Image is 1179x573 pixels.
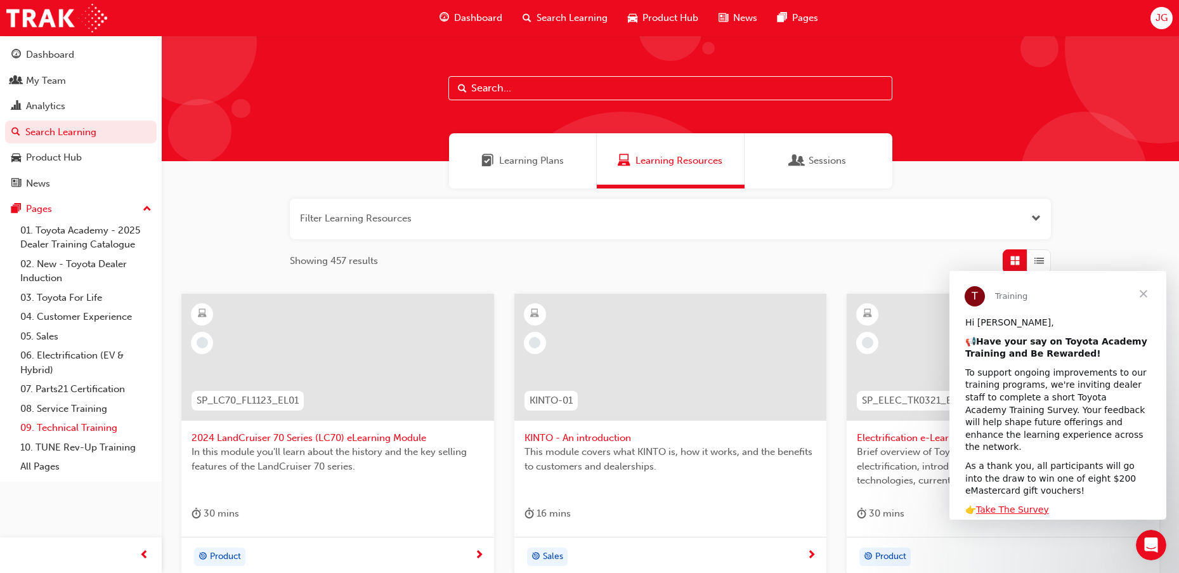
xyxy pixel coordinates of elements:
div: 30 mins [857,506,904,522]
span: learningResourceType_ELEARNING-icon [863,306,872,322]
button: Open the filter [1031,211,1041,226]
span: learningRecordVerb_NONE-icon [529,337,540,348]
a: Analytics [5,95,157,118]
span: Search [458,81,467,96]
span: Sessions [809,154,846,168]
a: news-iconNews [708,5,767,31]
a: Learning PlansLearning Plans [449,133,597,188]
button: Pages [5,197,157,221]
a: News [5,172,157,195]
span: chart-icon [11,101,21,112]
a: 04. Customer Experience [15,307,157,327]
span: Search Learning [537,11,608,25]
span: Learning Resources [635,154,722,168]
a: car-iconProduct Hub [618,5,708,31]
a: 05. Sales [15,327,157,346]
span: guage-icon [440,10,449,26]
span: learningRecordVerb_NONE-icon [197,337,208,348]
span: SP_ELEC_TK0321_EL [862,393,957,408]
span: List [1034,254,1044,268]
span: search-icon [11,127,20,138]
span: guage-icon [11,49,21,61]
span: duration-icon [857,506,866,522]
span: 2024 LandCruiser 70 Series (LC70) eLearning Module [192,431,484,445]
span: Learning Resources [618,154,630,168]
span: Brief overview of Toyota’s thinking way and approach on electrification, introduction of [DATE] e... [857,445,1149,488]
img: Trak [6,4,107,32]
span: Product [875,550,906,564]
div: Product Hub [26,150,82,165]
span: learningResourceType_ELEARNING-icon [530,306,539,322]
div: Dashboard [26,48,74,62]
span: News [733,11,757,25]
span: JG [1156,11,1168,25]
a: pages-iconPages [767,5,828,31]
span: people-icon [11,76,21,87]
button: JG [1150,7,1173,29]
a: 09. Technical Training [15,418,157,438]
span: pages-icon [11,204,21,215]
span: car-icon [628,10,637,26]
span: up-icon [143,201,152,218]
span: Product Hub [642,11,698,25]
span: target-icon [864,549,873,565]
span: learningRecordVerb_NONE-icon [862,337,873,348]
a: 06. Electrification (EV & Hybrid) [15,346,157,379]
span: pages-icon [778,10,787,26]
span: prev-icon [140,548,149,563]
div: News [26,176,50,191]
span: Learning Plans [499,154,564,168]
div: 16 mins [524,506,571,522]
span: learningResourceType_ELEARNING-icon [198,306,207,322]
span: Sessions [791,154,804,168]
a: My Team [5,69,157,93]
span: news-icon [719,10,728,26]
span: This module covers what KINTO is, how it works, and the benefits to customers and dealerships. [524,445,817,473]
a: 08. Service Training [15,399,157,419]
span: news-icon [11,178,21,190]
div: Analytics [26,99,65,114]
a: 07. Parts21 Certification [15,379,157,399]
a: search-iconSearch Learning [512,5,618,31]
span: target-icon [199,549,207,565]
a: SessionsSessions [745,133,892,188]
span: Product [210,550,241,564]
a: Search Learning [5,121,157,144]
a: 03. Toyota For Life [15,288,157,308]
span: In this module you'll learn about the history and the key selling features of the LandCruiser 70 ... [192,445,484,473]
span: next-icon [474,550,484,562]
span: duration-icon [524,506,534,522]
span: target-icon [531,549,540,565]
a: Dashboard [5,43,157,67]
a: All Pages [15,457,157,477]
span: Sales [543,550,563,564]
span: Electrification e-Learning module [857,431,1149,445]
span: Pages [792,11,818,25]
span: car-icon [11,152,21,164]
a: 01. Toyota Academy - 2025 Dealer Training Catalogue [15,221,157,254]
div: My Team [26,74,66,88]
iframe: Intercom live chat message [949,271,1166,520]
span: next-icon [1140,550,1149,562]
div: 30 mins [192,506,239,522]
input: Search... [448,76,892,100]
a: 02. New - Toyota Dealer Induction [15,254,157,288]
span: duration-icon [192,506,201,522]
span: KINTO-01 [530,393,573,408]
a: Product Hub [5,146,157,169]
iframe: Intercom live chat [1136,530,1166,560]
a: 10. TUNE Rev-Up Training [15,438,157,458]
span: next-icon [807,550,816,562]
span: KINTO - An introduction [524,431,817,445]
span: Showing 457 results [290,254,378,268]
